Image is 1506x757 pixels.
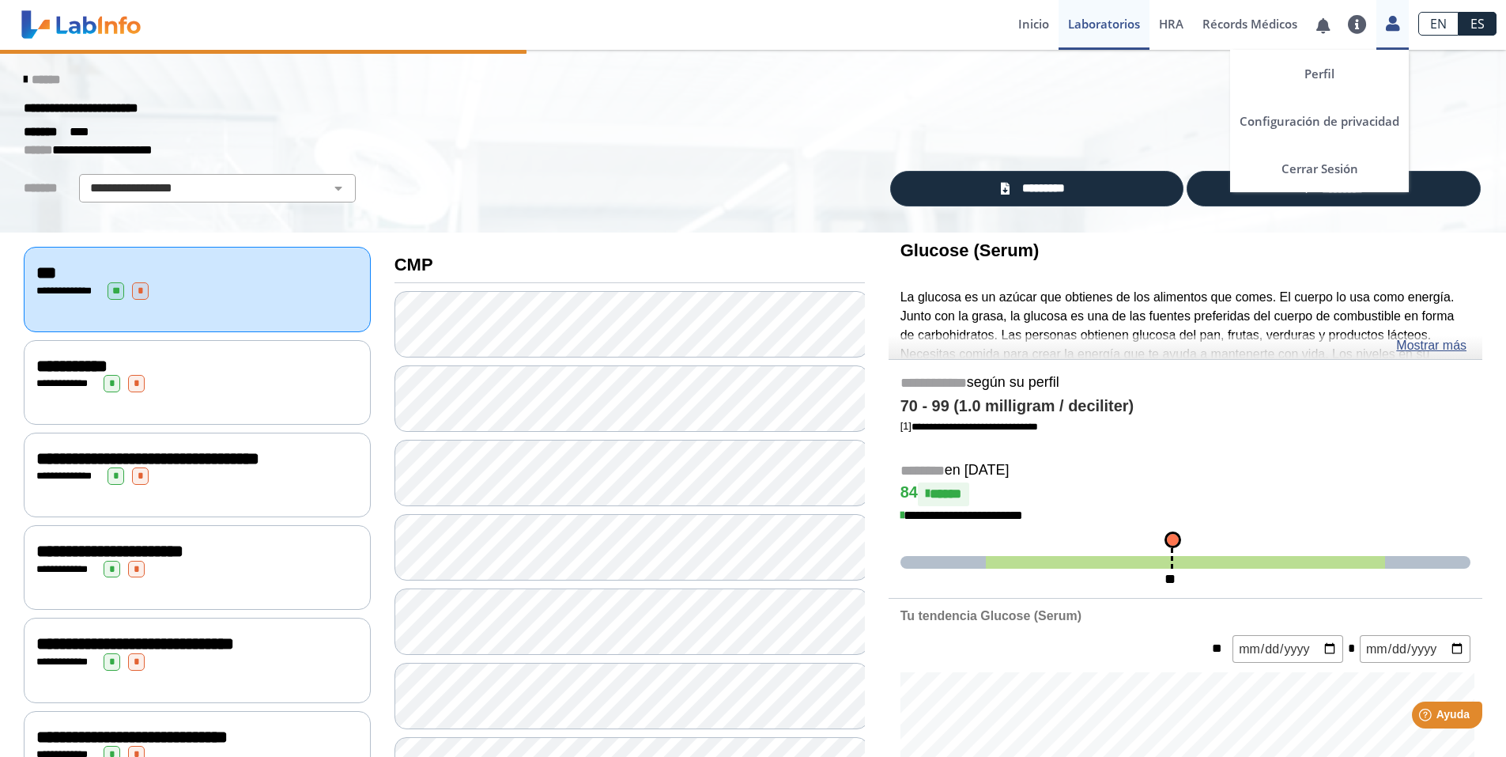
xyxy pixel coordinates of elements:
h5: en [DATE] [900,462,1470,480]
a: [1] [900,420,1038,432]
h4: 84 [900,483,1470,506]
span: HRA [1159,16,1183,32]
input: mm/dd/yyyy [1232,635,1343,663]
input: mm/dd/yyyy [1360,635,1470,663]
p: La glucosa es un azúcar que obtienes de los alimentos que comes. El cuerpo lo usa como energía. J... [900,288,1470,402]
a: Configuración de privacidad [1230,97,1409,145]
h4: 70 - 99 (1.0 milligram / deciliter) [900,397,1470,416]
a: Cerrar Sesión [1230,145,1409,192]
b: CMP [394,255,433,274]
a: ES [1459,12,1497,36]
b: Glucose (Serum) [900,240,1040,260]
h5: según su perfil [900,374,1470,392]
b: Tu tendencia Glucose (Serum) [900,609,1081,623]
a: EN [1418,12,1459,36]
a: Mostrar más [1396,336,1466,355]
a: Perfil [1230,50,1409,97]
iframe: Help widget launcher [1365,695,1489,740]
